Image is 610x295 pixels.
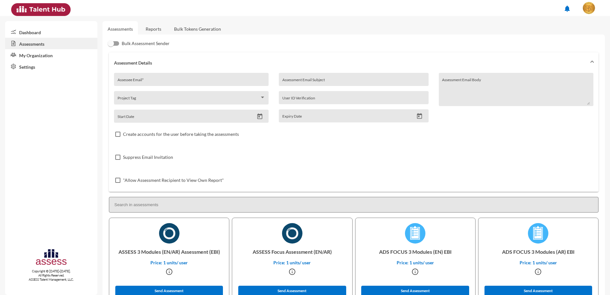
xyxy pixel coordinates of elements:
a: Reports [141,21,166,37]
button: Open calendar [254,113,265,120]
span: Suppress Email Invitation [123,153,173,161]
img: assesscompany-logo.png [35,248,67,268]
mat-icon: notifications [563,5,571,12]
input: Search in assessments [109,197,599,213]
mat-panel-title: Assessment Details [114,60,586,66]
a: Bulk Tokens Generation [169,21,226,37]
div: Assessment Details [109,73,599,192]
mat-expansion-panel-header: Assessment Details [109,52,599,73]
span: "Allow Assessment Recipient to View Own Report" [123,176,224,184]
a: Dashboard [5,26,97,38]
a: Assessments [108,26,133,32]
p: ADS FOCUS 3 Modules (EN) EBI [361,244,470,260]
span: Create accounts for the user before taking the assessments [123,130,239,138]
p: ASSESS Focus Assessment (EN/AR) [237,244,347,260]
a: My Organization [5,49,97,61]
p: Price: 1 units/ user [484,260,593,265]
button: Open calendar [414,113,425,120]
p: Copyright © [DATE]-[DATE]. All Rights Reserved. ASSESS Talent Management, LLC. [5,269,97,282]
p: Price: 1 units/ user [237,260,347,265]
a: Settings [5,61,97,72]
p: Price: 1 units/ user [361,260,470,265]
span: Bulk Assessment Sender [122,40,170,47]
p: ADS FOCUS 3 Modules (AR) EBI [484,244,593,260]
p: ASSESS 3 Modules (EN/AR) Assessment (EBI) [114,244,224,260]
p: Price: 1 units/ user [114,260,224,265]
a: Assessments [5,38,97,49]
